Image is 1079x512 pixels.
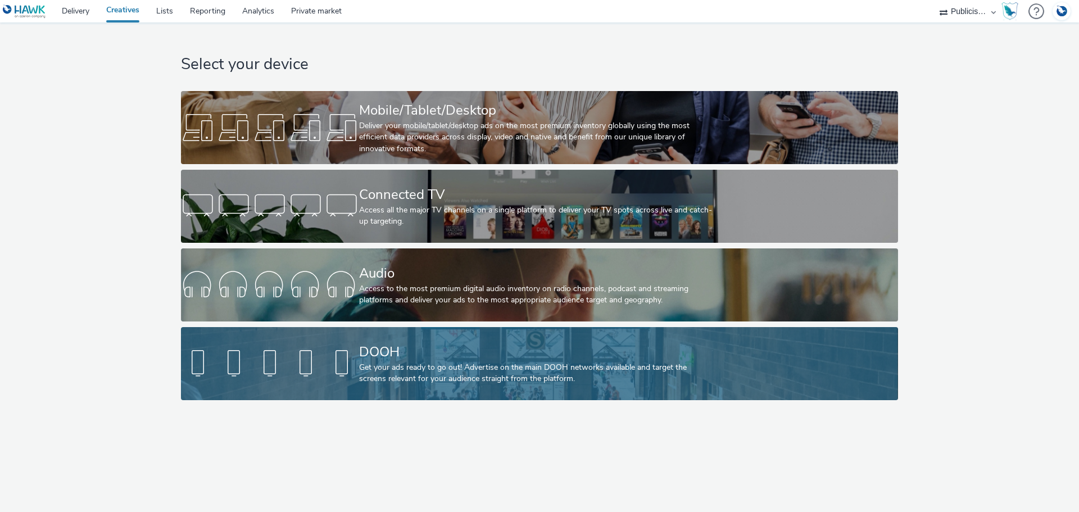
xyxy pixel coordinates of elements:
[359,362,715,385] div: Get your ads ready to go out! Advertise on the main DOOH networks available and target the screen...
[359,205,715,228] div: Access all the major TV channels on a single platform to deliver your TV spots across live and ca...
[3,4,46,19] img: undefined Logo
[359,185,715,205] div: Connected TV
[181,170,897,243] a: Connected TVAccess all the major TV channels on a single platform to deliver your TV spots across...
[359,264,715,283] div: Audio
[359,101,715,120] div: Mobile/Tablet/Desktop
[181,327,897,400] a: DOOHGet your ads ready to go out! Advertise on the main DOOH networks available and target the sc...
[359,120,715,155] div: Deliver your mobile/tablet/desktop ads on the most premium inventory globally using the most effi...
[181,91,897,164] a: Mobile/Tablet/DesktopDeliver your mobile/tablet/desktop ads on the most premium inventory globall...
[359,342,715,362] div: DOOH
[181,248,897,321] a: AudioAccess to the most premium digital audio inventory on radio channels, podcast and streaming ...
[359,283,715,306] div: Access to the most premium digital audio inventory on radio channels, podcast and streaming platf...
[1001,2,1023,20] a: Hawk Academy
[181,54,897,75] h1: Select your device
[1001,2,1018,20] img: Hawk Academy
[1053,2,1070,21] img: Account DE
